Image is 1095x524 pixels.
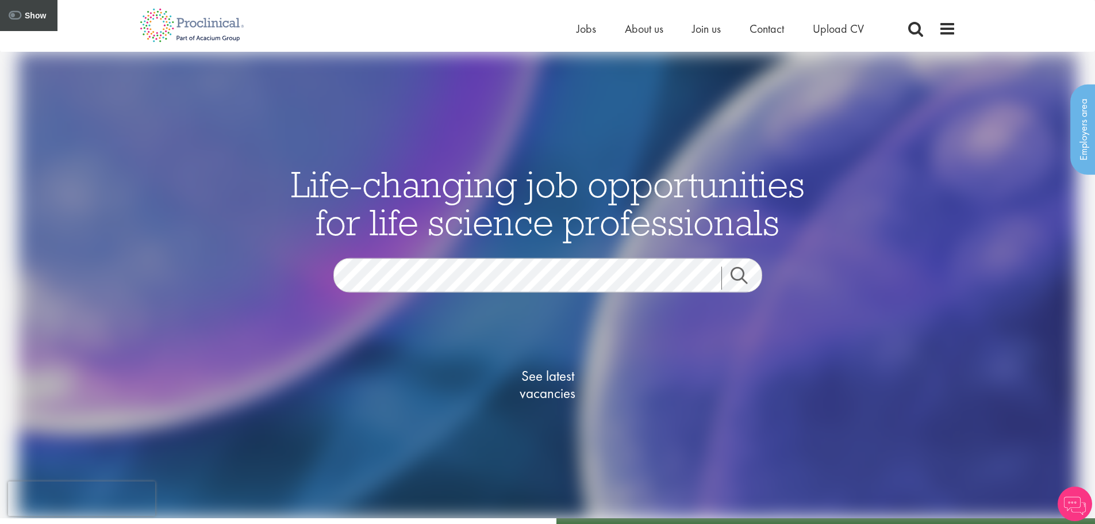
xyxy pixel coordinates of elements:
[721,267,771,290] a: Job search submit button
[490,368,605,402] span: See latest vacancies
[18,52,1077,518] img: candidate home
[291,161,805,245] span: Life-changing job opportunities for life science professionals
[813,21,864,36] a: Upload CV
[750,21,784,36] a: Contact
[490,322,605,448] a: See latestvacancies
[8,481,155,516] iframe: reCAPTCHA
[692,21,721,36] a: Join us
[577,21,596,36] a: Jobs
[1058,487,1092,521] img: Chatbot
[625,21,663,36] a: About us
